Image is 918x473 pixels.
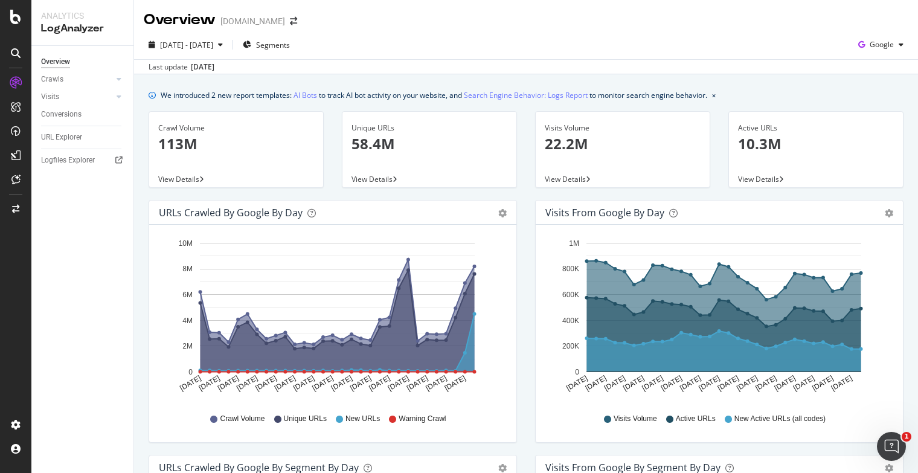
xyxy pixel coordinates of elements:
[144,35,228,54] button: [DATE] - [DATE]
[41,91,113,103] a: Visits
[41,108,125,121] a: Conversions
[254,374,278,393] text: [DATE]
[158,174,199,184] span: View Details
[220,15,285,27] div: [DOMAIN_NAME]
[716,374,740,393] text: [DATE]
[294,89,317,101] a: AI Bots
[498,209,507,217] div: gear
[144,10,216,30] div: Overview
[41,91,59,103] div: Visits
[220,414,265,424] span: Crawl Volume
[348,374,373,393] text: [DATE]
[678,374,702,393] text: [DATE]
[498,464,507,472] div: gear
[41,154,95,167] div: Logfiles Explorer
[179,239,193,248] text: 10M
[565,374,589,393] text: [DATE]
[41,56,70,68] div: Overview
[621,374,646,393] text: [DATE]
[182,265,193,274] text: 8M
[810,374,835,393] text: [DATE]
[41,73,113,86] a: Crawls
[641,374,665,393] text: [DATE]
[158,123,314,134] div: Crawl Volume
[464,89,588,101] a: Search Engine Behavior: Logs Report
[603,374,627,393] text: [DATE]
[159,234,502,402] svg: A chart.
[902,432,911,442] span: 1
[575,368,579,376] text: 0
[735,374,759,393] text: [DATE]
[792,374,816,393] text: [DATE]
[676,414,716,424] span: Active URLs
[345,414,380,424] span: New URLs
[41,131,125,144] a: URL Explorer
[562,265,579,274] text: 800K
[182,342,193,350] text: 2M
[41,131,82,144] div: URL Explorer
[351,123,507,134] div: Unique URLs
[424,374,448,393] text: [DATE]
[178,374,202,393] text: [DATE]
[188,368,193,376] text: 0
[160,40,213,50] span: [DATE] - [DATE]
[405,374,429,393] text: [DATE]
[182,317,193,325] text: 4M
[660,374,684,393] text: [DATE]
[273,374,297,393] text: [DATE]
[545,134,701,154] p: 22.2M
[41,56,125,68] a: Overview
[387,374,411,393] text: [DATE]
[545,123,701,134] div: Visits Volume
[853,35,908,54] button: Google
[41,22,124,36] div: LogAnalyzer
[256,40,290,50] span: Segments
[870,39,894,50] span: Google
[545,207,664,219] div: Visits from Google by day
[182,291,193,299] text: 6M
[698,374,722,393] text: [DATE]
[569,239,579,248] text: 1M
[216,374,240,393] text: [DATE]
[159,207,303,219] div: URLs Crawled by Google by day
[584,374,608,393] text: [DATE]
[738,123,894,134] div: Active URLs
[149,89,904,101] div: info banner
[41,10,124,22] div: Analytics
[41,73,63,86] div: Crawls
[149,62,214,72] div: Last update
[545,234,889,402] svg: A chart.
[290,17,297,25] div: arrow-right-arrow-left
[734,414,826,424] span: New Active URLs (all codes)
[41,154,125,167] a: Logfiles Explorer
[235,374,259,393] text: [DATE]
[292,374,316,393] text: [DATE]
[367,374,391,393] text: [DATE]
[443,374,467,393] text: [DATE]
[330,374,354,393] text: [DATE]
[562,317,579,325] text: 400K
[562,342,579,350] text: 200K
[773,374,797,393] text: [DATE]
[41,108,82,121] div: Conversions
[562,291,579,299] text: 600K
[311,374,335,393] text: [DATE]
[885,464,893,472] div: gear
[545,174,586,184] span: View Details
[158,134,314,154] p: 113M
[351,134,507,154] p: 58.4M
[399,414,446,424] span: Warning Crawl
[161,89,707,101] div: We introduced 2 new report templates: to track AI bot activity on your website, and to monitor se...
[191,62,214,72] div: [DATE]
[738,174,779,184] span: View Details
[351,174,393,184] span: View Details
[738,134,894,154] p: 10.3M
[238,35,295,54] button: Segments
[284,414,327,424] span: Unique URLs
[197,374,222,393] text: [DATE]
[614,414,657,424] span: Visits Volume
[709,86,719,104] button: close banner
[885,209,893,217] div: gear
